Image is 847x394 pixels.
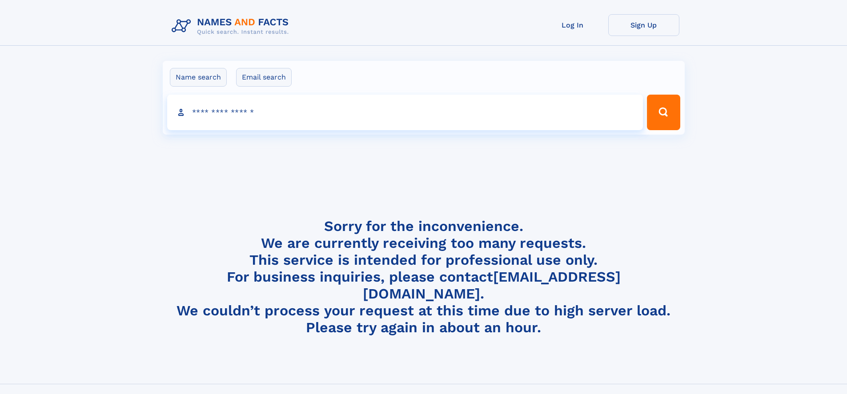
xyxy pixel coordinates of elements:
[608,14,679,36] a: Sign Up
[537,14,608,36] a: Log In
[168,218,679,336] h4: Sorry for the inconvenience. We are currently receiving too many requests. This service is intend...
[170,68,227,87] label: Name search
[236,68,292,87] label: Email search
[168,14,296,38] img: Logo Names and Facts
[647,95,680,130] button: Search Button
[363,268,621,302] a: [EMAIL_ADDRESS][DOMAIN_NAME]
[167,95,643,130] input: search input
